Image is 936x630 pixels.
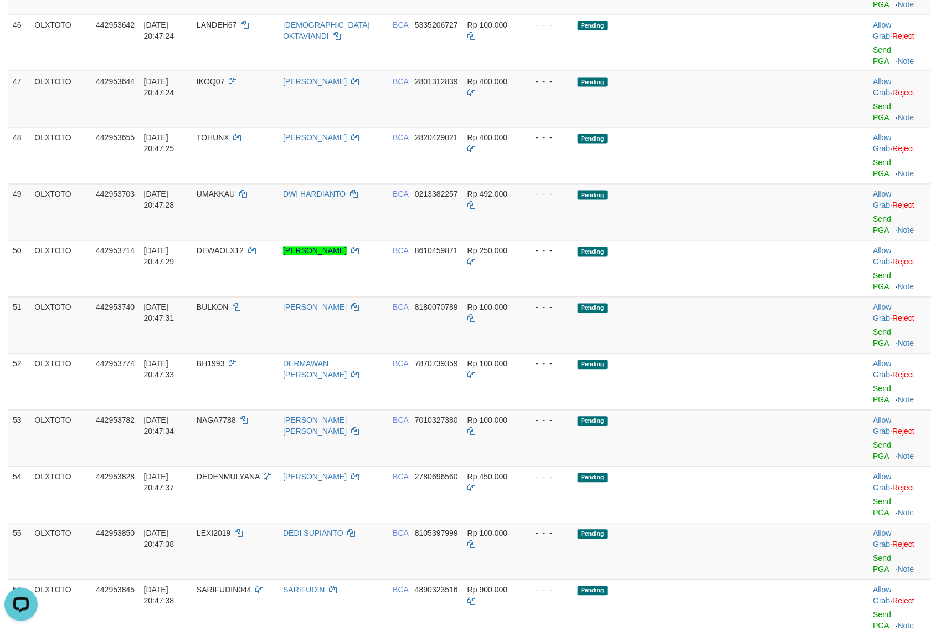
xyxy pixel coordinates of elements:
td: · [869,240,932,297]
a: Note [898,226,914,235]
span: DEDENMULYANA [197,473,260,482]
span: BCA [393,360,408,368]
a: Allow Grab [873,416,892,436]
td: OLXTOTO [30,467,91,523]
span: 442953774 [96,360,135,368]
a: Send PGA [873,441,892,461]
a: Note [898,57,914,65]
a: Reject [893,371,915,380]
a: Reject [893,427,915,436]
a: Allow Grab [873,473,892,493]
a: Note [898,170,914,178]
span: BCA [393,303,408,312]
a: Reject [893,201,915,210]
span: · [873,529,893,549]
td: OLXTOTO [30,354,91,410]
a: [PERSON_NAME] [283,77,347,86]
td: · [869,523,932,580]
span: · [873,134,893,153]
div: - - - [527,19,569,30]
span: [DATE] 20:47:25 [144,134,174,153]
td: OLXTOTO [30,71,91,127]
td: · [869,127,932,184]
a: Allow Grab [873,247,892,267]
td: · [869,354,932,410]
span: Rp 100.000 [467,360,507,368]
a: Note [898,339,914,348]
a: [PERSON_NAME] [283,134,347,142]
span: Pending [578,78,608,87]
div: - - - [527,472,569,483]
span: Rp 100.000 [467,529,507,538]
span: Rp 450.000 [467,473,507,482]
span: 442953714 [96,247,135,255]
span: · [873,586,893,606]
span: [DATE] 20:47:31 [144,303,174,323]
span: Pending [578,530,608,539]
span: Pending [578,360,608,370]
a: Note [898,509,914,518]
span: Rp 100.000 [467,303,507,312]
a: Note [898,283,914,291]
td: OLXTOTO [30,127,91,184]
span: BH1993 [197,360,225,368]
a: Allow Grab [873,134,892,153]
a: Reject [893,145,915,153]
td: OLXTOTO [30,240,91,297]
a: DEDI SUPIANTO [283,529,343,538]
span: Rp 900.000 [467,586,507,595]
a: Send PGA [873,45,892,65]
td: 50 [8,240,30,297]
span: [DATE] 20:47:37 [144,473,174,493]
td: OLXTOTO [30,14,91,71]
span: · [873,416,893,436]
a: Send PGA [873,272,892,291]
div: - - - [527,189,569,200]
div: - - - [527,302,569,313]
a: Note [898,113,914,122]
a: Send PGA [873,328,892,348]
span: BCA [393,529,408,538]
a: [DEMOGRAPHIC_DATA] OKTAVIANDI [283,21,370,40]
a: [PERSON_NAME] [PERSON_NAME] [283,416,347,436]
span: Pending [578,586,608,596]
span: 442953642 [96,21,135,29]
span: · [873,21,893,40]
td: 48 [8,127,30,184]
a: Note [898,565,914,574]
div: - - - [527,76,569,87]
span: 442953828 [96,473,135,482]
span: TOHUNX [197,134,229,142]
span: Copy 2780696560 to clipboard [415,473,458,482]
span: Copy 8105397999 to clipboard [415,529,458,538]
span: Rp 492.000 [467,190,507,199]
span: 442953845 [96,586,135,595]
span: SARIFUDIN044 [197,586,251,595]
span: Pending [578,21,608,30]
span: BCA [393,586,408,595]
span: Copy 7010327380 to clipboard [415,416,458,425]
a: Send PGA [873,385,892,404]
span: Copy 7870739359 to clipboard [415,360,458,368]
span: Copy 2820429021 to clipboard [415,134,458,142]
span: Pending [578,191,608,200]
span: Copy 0213382257 to clipboard [415,190,458,199]
span: · [873,190,893,210]
span: · [873,473,893,493]
span: Rp 250.000 [467,247,507,255]
td: · [869,14,932,71]
span: 442953655 [96,134,135,142]
span: Copy 5335206727 to clipboard [415,21,458,29]
span: BCA [393,473,408,482]
a: Reject [893,314,915,323]
a: Reject [893,484,915,493]
td: OLXTOTO [30,410,91,467]
span: BCA [393,190,408,199]
a: Allow Grab [873,529,892,549]
div: - - - [527,245,569,257]
span: [DATE] 20:47:38 [144,586,174,606]
span: BCA [393,247,408,255]
span: BCA [393,134,408,142]
a: Send PGA [873,554,892,574]
span: 442953850 [96,529,135,538]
